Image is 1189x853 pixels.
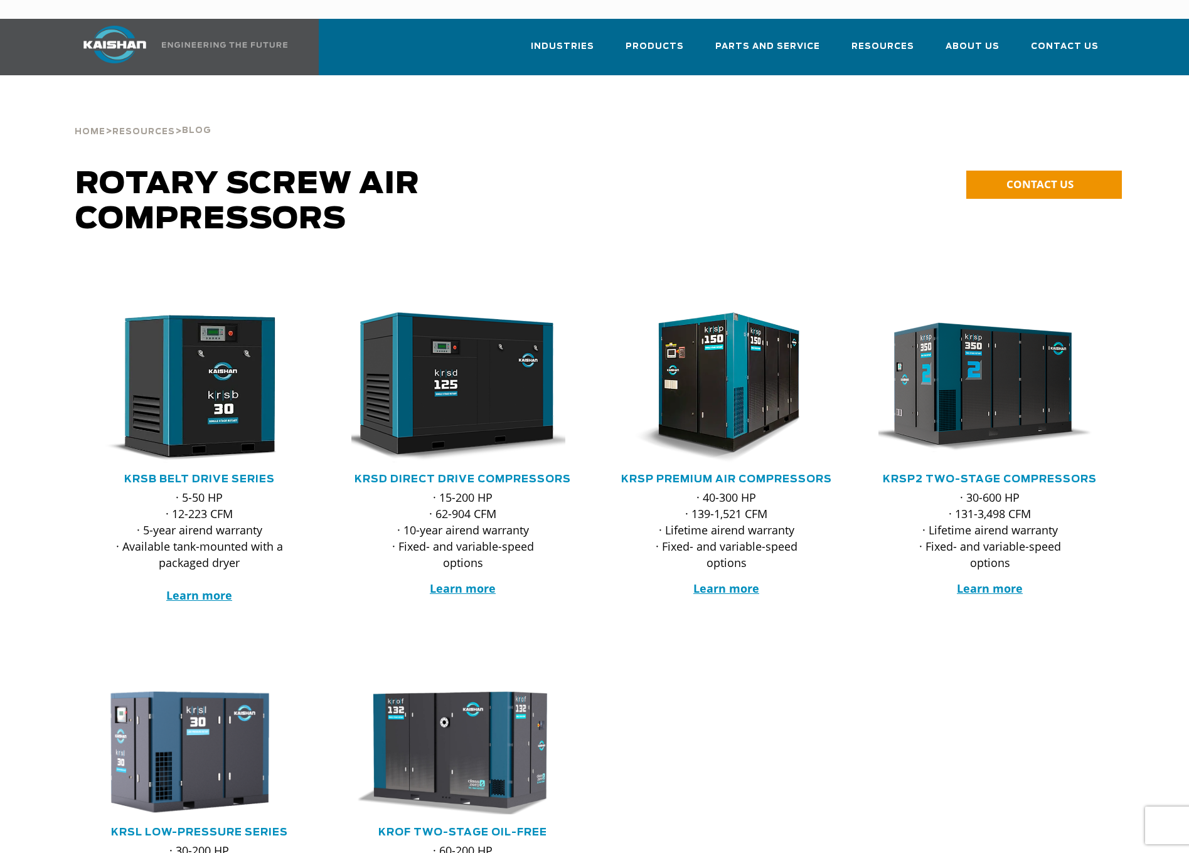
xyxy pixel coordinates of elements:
[351,688,575,816] div: krof132
[883,474,1097,484] a: KRSP2 Two-Stage Compressors
[851,40,914,54] span: Resources
[351,312,575,463] div: krsd125
[615,312,838,463] div: krsp150
[78,312,302,463] img: krsb30
[1031,30,1099,73] a: Contact Us
[957,581,1023,596] a: Learn more
[376,489,550,571] p: · 15-200 HP · 62-904 CFM · 10-year airend warranty · Fixed- and variable-speed options
[166,588,232,603] a: Learn more
[531,40,594,54] span: Industries
[75,94,211,142] div: > >
[112,125,175,137] a: Resources
[878,312,1102,463] div: krsp350
[78,688,302,816] img: krsl30
[946,30,1000,73] a: About Us
[966,171,1122,199] a: CONTACT US
[869,312,1092,463] img: krsp350
[946,40,1000,54] span: About Us
[68,19,290,75] a: Kaishan USA
[904,489,1077,571] p: · 30-600 HP · 131-3,498 CFM · Lifetime airend warranty · Fixed- and variable-speed options
[621,474,832,484] a: KRSP Premium Air Compressors
[342,688,565,816] img: krof132
[715,30,820,73] a: Parts and Service
[430,581,496,596] a: Learn more
[75,128,105,136] span: Home
[355,474,571,484] a: KRSD Direct Drive Compressors
[162,42,287,48] img: Engineering the future
[112,128,175,136] span: Resources
[1031,40,1099,54] span: Contact Us
[113,489,286,603] p: · 5-50 HP · 12-223 CFM · 5-year airend warranty · Available tank-mounted with a packaged dryer
[75,125,105,137] a: Home
[531,30,594,73] a: Industries
[715,40,820,54] span: Parts and Service
[378,827,547,837] a: KROF TWO-STAGE OIL-FREE
[88,312,311,463] div: krsb30
[342,312,565,463] img: krsd125
[640,489,813,571] p: · 40-300 HP · 139-1,521 CFM · Lifetime airend warranty · Fixed- and variable-speed options
[68,26,162,63] img: kaishan logo
[111,827,288,837] a: KRSL Low-Pressure Series
[626,40,684,54] span: Products
[124,474,275,484] a: KRSB Belt Drive Series
[75,169,420,235] span: Rotary Screw Air Compressors
[626,30,684,73] a: Products
[605,312,829,463] img: krsp150
[88,688,311,816] div: krsl30
[851,30,914,73] a: Resources
[182,127,211,135] span: Blog
[693,581,759,596] a: Learn more
[1006,177,1074,191] span: CONTACT US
